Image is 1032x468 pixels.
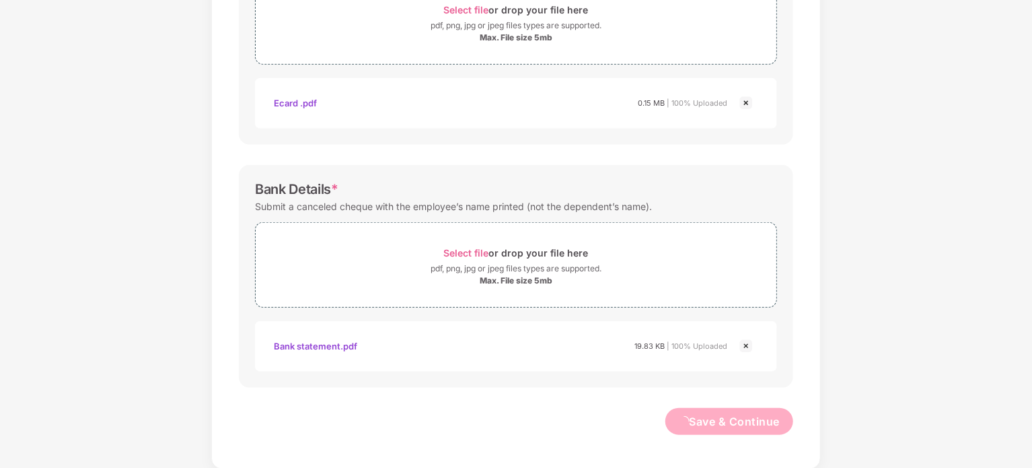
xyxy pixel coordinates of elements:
[667,341,727,351] span: | 100% Uploaded
[274,335,357,358] div: Bank statement.pdf
[444,244,589,262] div: or drop your file here
[480,32,552,43] div: Max. File size 5mb
[738,95,754,111] img: svg+xml;base64,PHN2ZyBpZD0iQ3Jvc3MtMjR4MjQiIHhtbG5zPSJodHRwOi8vd3d3LnczLm9yZy8yMDAwL3N2ZyIgd2lkdG...
[444,247,489,259] span: Select file
[638,98,665,108] span: 0.15 MB
[255,197,652,215] div: Submit a canceled cheque with the employee’s name printed (not the dependent’s name).
[738,338,754,354] img: svg+xml;base64,PHN2ZyBpZD0iQ3Jvc3MtMjR4MjQiIHhtbG5zPSJodHRwOi8vd3d3LnczLm9yZy8yMDAwL3N2ZyIgd2lkdG...
[444,1,589,19] div: or drop your file here
[431,262,601,275] div: pdf, png, jpg or jpeg files types are supported.
[274,92,317,114] div: Ecard .pdf
[480,275,552,286] div: Max. File size 5mb
[431,19,601,32] div: pdf, png, jpg or jpeg files types are supported.
[667,98,727,108] span: | 100% Uploaded
[256,233,776,297] span: Select fileor drop your file herepdf, png, jpg or jpeg files types are supported.Max. File size 5mb
[444,4,489,15] span: Select file
[634,341,665,351] span: 19.83 KB
[665,408,794,435] button: loadingSave & Continue
[255,181,338,197] div: Bank Details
